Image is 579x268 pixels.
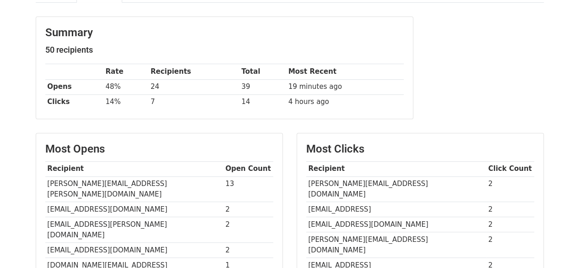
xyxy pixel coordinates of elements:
[486,161,534,176] th: Click Count
[223,217,273,243] td: 2
[306,176,486,202] td: [PERSON_NAME][EMAIL_ADDRESS][DOMAIN_NAME]
[103,64,148,79] th: Rate
[45,161,223,176] th: Recipient
[103,79,148,94] td: 48%
[306,232,486,258] td: [PERSON_NAME][EMAIL_ADDRESS][DOMAIN_NAME]
[239,94,286,109] td: 14
[45,242,223,257] td: [EMAIL_ADDRESS][DOMAIN_NAME]
[306,217,486,232] td: [EMAIL_ADDRESS][DOMAIN_NAME]
[45,176,223,202] td: [PERSON_NAME][EMAIL_ADDRESS][PERSON_NAME][DOMAIN_NAME]
[533,224,579,268] iframe: Chat Widget
[486,232,534,258] td: 2
[286,64,404,79] th: Most Recent
[306,161,486,176] th: Recipient
[239,64,286,79] th: Total
[239,79,286,94] td: 39
[223,202,273,217] td: 2
[223,242,273,257] td: 2
[486,202,534,217] td: 2
[148,64,239,79] th: Recipients
[486,217,534,232] td: 2
[286,79,404,94] td: 19 minutes ago
[286,94,404,109] td: 4 hours ago
[306,142,534,156] h3: Most Clicks
[223,176,273,202] td: 13
[45,202,223,217] td: [EMAIL_ADDRESS][DOMAIN_NAME]
[306,202,486,217] td: [EMAIL_ADDRESS]
[223,161,273,176] th: Open Count
[148,94,239,109] td: 7
[45,45,404,55] h5: 50 recipients
[148,79,239,94] td: 24
[103,94,148,109] td: 14%
[45,94,103,109] th: Clicks
[45,217,223,243] td: [EMAIL_ADDRESS][PERSON_NAME][DOMAIN_NAME]
[486,176,534,202] td: 2
[45,79,103,94] th: Opens
[45,26,404,39] h3: Summary
[45,142,273,156] h3: Most Opens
